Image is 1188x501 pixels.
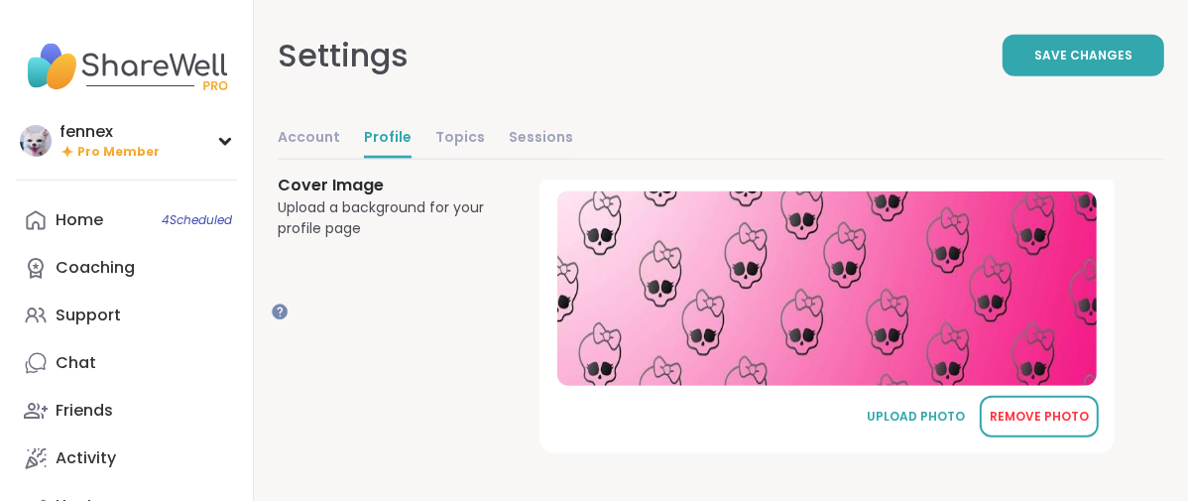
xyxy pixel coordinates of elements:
[56,209,103,231] div: Home
[509,119,573,159] a: Sessions
[56,257,135,279] div: Coaching
[364,119,412,159] a: Profile
[16,244,237,292] a: Coaching
[278,32,409,79] div: Settings
[272,304,288,319] iframe: Spotlight
[980,396,1099,438] button: REMOVE PHOTO
[278,174,492,197] h3: Cover Image
[857,396,976,438] button: UPLOAD PHOTO
[16,339,237,387] a: Chat
[278,119,340,159] a: Account
[990,408,1089,426] div: REMOVE PHOTO
[59,121,160,143] div: fennex
[16,32,237,101] img: ShareWell Nav Logo
[56,400,113,422] div: Friends
[56,352,96,374] div: Chat
[435,119,485,159] a: Topics
[278,197,492,239] div: Upload a background for your profile page
[20,125,52,157] img: fennex
[16,435,237,482] a: Activity
[1003,35,1164,76] button: Save Changes
[1034,47,1132,64] span: Save Changes
[16,196,237,244] a: Home4Scheduled
[16,292,237,339] a: Support
[867,408,966,426] div: UPLOAD PHOTO
[16,387,237,435] a: Friends
[162,212,232,228] span: 4 Scheduled
[77,144,160,161] span: Pro Member
[56,447,116,469] div: Activity
[56,305,121,326] div: Support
